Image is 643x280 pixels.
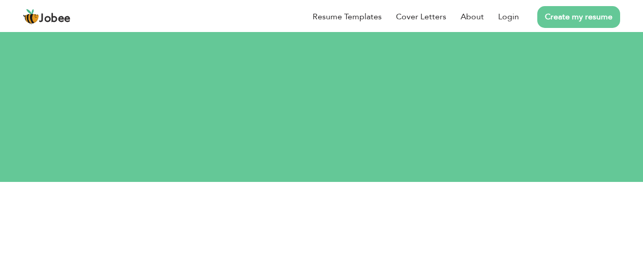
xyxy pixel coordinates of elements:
a: Resume Templates [313,11,382,23]
a: About [461,11,484,23]
span: Jobee [39,13,71,24]
img: jobee.io [23,9,39,25]
a: Cover Letters [396,11,446,23]
a: Jobee [23,9,71,25]
a: Create my resume [537,6,620,28]
a: Login [498,11,519,23]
